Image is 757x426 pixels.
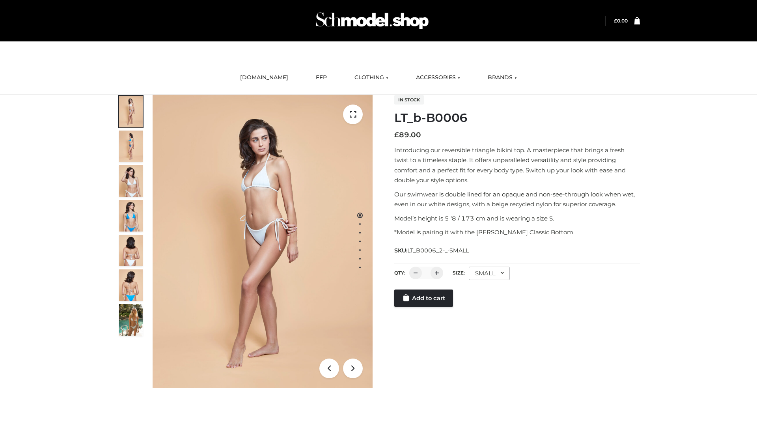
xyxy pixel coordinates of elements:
a: FFP [310,69,333,86]
a: £0.00 [614,18,628,24]
a: Add to cart [394,290,453,307]
h1: LT_b-B0006 [394,111,640,125]
bdi: 89.00 [394,131,421,139]
a: BRANDS [482,69,523,86]
span: SKU: [394,246,470,255]
a: ACCESSORIES [410,69,466,86]
img: ArielClassicBikiniTop_CloudNine_AzureSky_OW114ECO_7-scaled.jpg [119,235,143,266]
a: CLOTHING [349,69,394,86]
p: Our swimwear is double lined for an opaque and non-see-through look when wet, even in our white d... [394,189,640,209]
bdi: 0.00 [614,18,628,24]
img: ArielClassicBikiniTop_CloudNine_AzureSky_OW114ECO_2-scaled.jpg [119,131,143,162]
span: £ [614,18,617,24]
p: Model’s height is 5 ‘8 / 173 cm and is wearing a size S. [394,213,640,224]
p: *Model is pairing it with the [PERSON_NAME] Classic Bottom [394,227,640,237]
a: [DOMAIN_NAME] [234,69,294,86]
span: In stock [394,95,424,105]
span: LT_B0006_2-_-SMALL [407,247,469,254]
img: ArielClassicBikiniTop_CloudNine_AzureSky_OW114ECO_3-scaled.jpg [119,165,143,197]
span: £ [394,131,399,139]
img: ArielClassicBikiniTop_CloudNine_AzureSky_OW114ECO_4-scaled.jpg [119,200,143,232]
p: Introducing our reversible triangle bikini top. A masterpiece that brings a fresh twist to a time... [394,145,640,185]
img: Schmodel Admin 964 [313,5,431,36]
label: Size: [453,270,465,276]
img: Arieltop_CloudNine_AzureSky2.jpg [119,304,143,336]
div: SMALL [469,267,510,280]
img: ArielClassicBikiniTop_CloudNine_AzureSky_OW114ECO_1-scaled.jpg [119,96,143,127]
img: ArielClassicBikiniTop_CloudNine_AzureSky_OW114ECO_1 [153,95,373,388]
img: ArielClassicBikiniTop_CloudNine_AzureSky_OW114ECO_8-scaled.jpg [119,269,143,301]
label: QTY: [394,270,405,276]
